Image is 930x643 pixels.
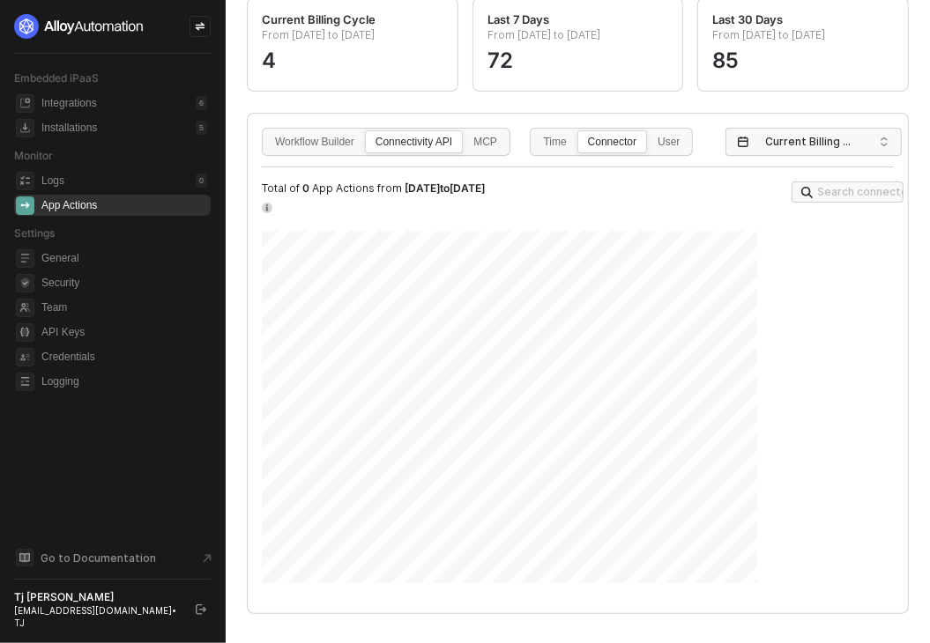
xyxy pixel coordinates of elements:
[712,28,894,49] p: From [DATE] to [DATE]
[41,198,97,213] div: App Actions
[765,129,869,155] span: Current Billing Cycle
[16,196,34,215] span: icon-app-actions
[41,272,207,293] span: Security
[16,348,34,366] span: credentials
[262,28,443,49] p: From [DATE] to [DATE]
[195,21,205,32] span: icon-swap
[366,137,462,165] div: Connectivity API
[648,137,689,165] div: User
[196,96,207,110] div: 6
[196,121,207,135] div: 5
[265,137,364,165] div: Workflow Builder
[41,121,97,136] div: Installations
[41,174,64,188] div: Logs
[14,14,211,39] a: logo
[14,14,145,39] img: logo
[16,94,34,113] span: integrations
[16,172,34,190] span: icon-logs
[16,299,34,317] span: team
[262,203,272,213] img: icon-info
[41,346,207,367] span: Credentials
[41,321,207,343] span: API Keys
[262,37,443,65] div: 4
[14,71,99,85] span: Embedded iPaaS
[405,181,485,195] span: [DATE] to [DATE]
[14,547,212,568] a: Knowledge Base
[198,550,216,567] span: document-arrow
[14,590,180,604] div: Tj [PERSON_NAME]
[302,181,309,195] span: 0
[578,137,646,165] div: Connector
[41,248,207,269] span: General
[487,12,549,27] div: Last 7 Days
[196,604,206,615] span: logout
[712,37,894,65] div: 85
[196,174,207,188] div: 0
[262,12,376,27] div: Current Billing Cycle
[16,323,34,342] span: api-key
[14,604,180,629] div: [EMAIL_ADDRESS][DOMAIN_NAME] • TJ
[464,137,507,165] div: MCP
[41,297,207,318] span: Team
[16,249,34,268] span: general
[41,551,156,565] span: Go to Documentation
[16,373,34,391] span: logging
[16,119,34,137] span: installations
[487,28,669,49] p: From [DATE] to [DATE]
[16,274,34,292] span: security
[712,12,783,27] div: Last 30 Days
[533,137,576,165] div: Time
[14,149,53,162] span: Monitor
[14,226,55,240] span: Settings
[41,96,97,111] div: Integrations
[41,371,207,392] span: Logging
[262,181,757,196] div: Total of App Actions from
[16,549,33,566] span: documentation
[487,37,669,65] div: 72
